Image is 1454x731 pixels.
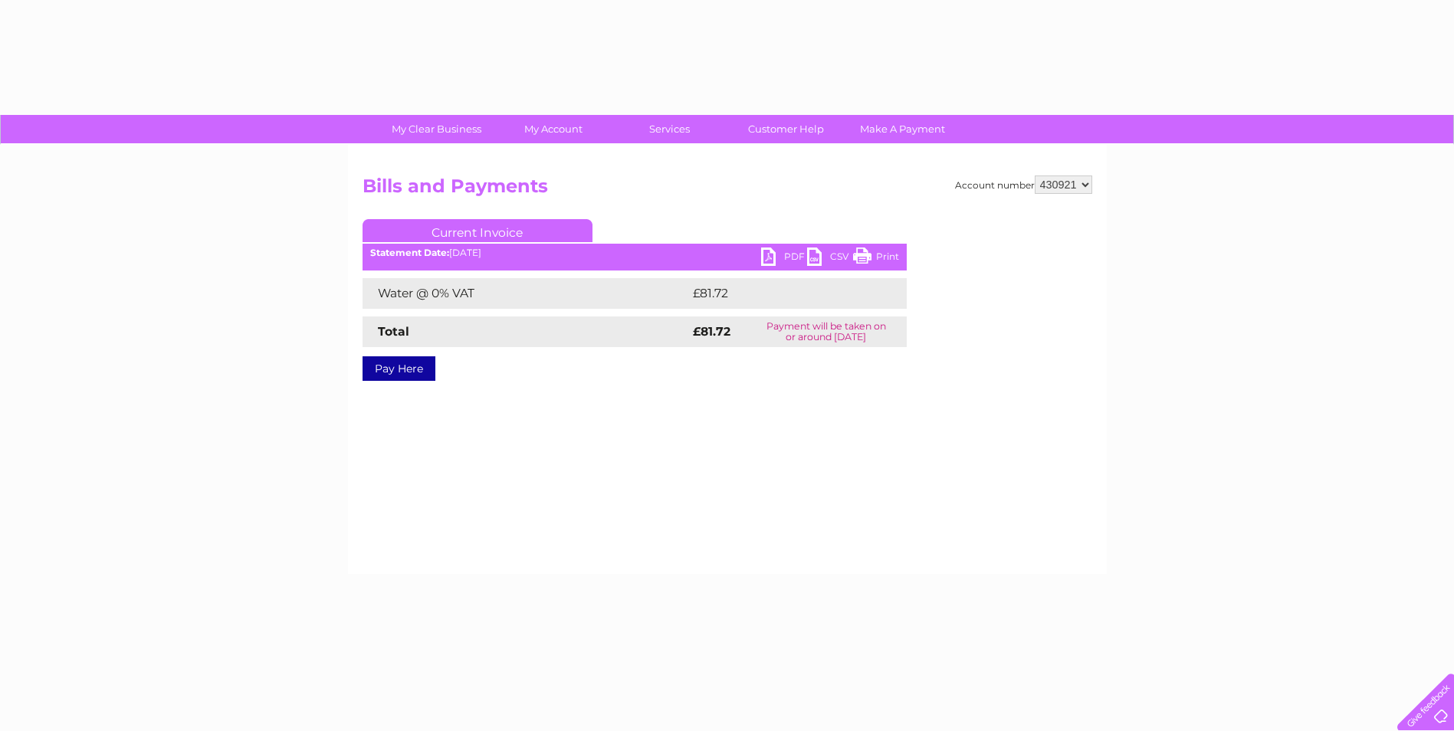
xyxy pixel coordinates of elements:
strong: Total [378,324,409,339]
b: Statement Date: [370,247,449,258]
a: Services [606,115,733,143]
a: CSV [807,247,853,270]
div: [DATE] [363,247,907,258]
a: My Account [490,115,616,143]
td: Water @ 0% VAT [363,278,689,309]
a: Pay Here [363,356,435,381]
td: £81.72 [689,278,874,309]
a: PDF [761,247,807,270]
a: Current Invoice [363,219,592,242]
a: My Clear Business [373,115,500,143]
a: Print [853,247,899,270]
td: Payment will be taken on or around [DATE] [746,316,907,347]
div: Account number [955,175,1092,194]
a: Make A Payment [839,115,966,143]
strong: £81.72 [693,324,730,339]
h2: Bills and Payments [363,175,1092,205]
a: Customer Help [723,115,849,143]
